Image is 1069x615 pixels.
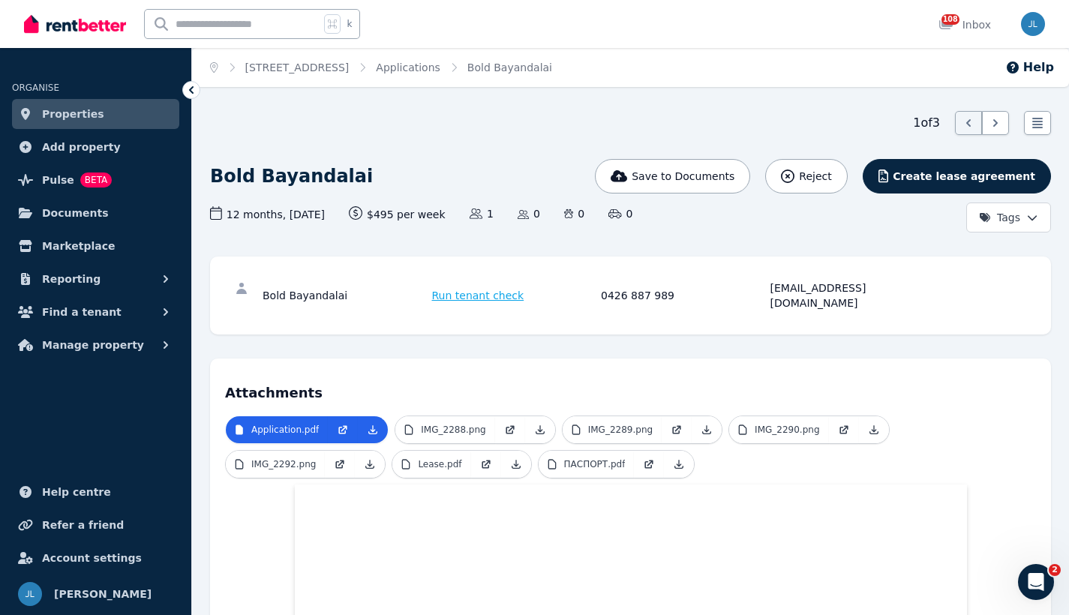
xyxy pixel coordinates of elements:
[799,169,831,184] span: Reject
[12,99,179,129] a: Properties
[376,61,440,73] a: Applications
[471,451,501,478] a: Open in new Tab
[12,330,179,360] button: Manage property
[192,48,570,87] nav: Breadcrumb
[251,424,319,436] p: Application.pdf
[210,206,325,222] span: 12 months , [DATE]
[564,206,584,221] span: 0
[662,416,692,443] a: Open in new Tab
[392,451,470,478] a: Lease.pdf
[349,206,446,222] span: $495 per week
[770,280,935,310] div: [EMAIL_ADDRESS][DOMAIN_NAME]
[263,280,428,310] div: Bold Bayandalai
[42,105,104,123] span: Properties
[421,424,485,436] p: IMG_2288.png
[729,416,828,443] a: IMG_2290.png
[12,264,179,294] button: Reporting
[595,159,751,193] button: Save to Documents
[355,451,385,478] a: Download Attachment
[328,416,358,443] a: Open in new Tab
[42,483,111,501] span: Help centre
[470,206,494,221] span: 1
[225,373,1036,403] h4: Attachments
[893,169,1035,184] span: Create lease agreement
[42,237,115,255] span: Marketplace
[467,60,552,75] span: Bold Bayandalai
[226,416,328,443] a: Application.pdf
[210,164,373,188] h1: Bold Bayandalai
[634,451,664,478] a: Open in new Tab
[495,416,525,443] a: Open in new Tab
[664,451,694,478] a: Download Attachment
[12,543,179,573] a: Account settings
[12,132,179,162] a: Add property
[501,451,531,478] a: Download Attachment
[632,169,734,184] span: Save to Documents
[432,288,524,303] span: Run tenant check
[42,171,74,189] span: Pulse
[588,424,653,436] p: IMG_2289.png
[1021,12,1045,36] img: Joanne Lau
[12,82,59,93] span: ORGANISE
[1049,564,1061,576] span: 2
[608,206,632,221] span: 0
[42,549,142,567] span: Account settings
[42,303,122,321] span: Find a tenant
[518,206,540,221] span: 0
[692,416,722,443] a: Download Attachment
[601,280,766,310] div: 0426 887 989
[12,477,179,507] a: Help centre
[941,14,959,25] span: 108
[54,585,152,603] span: [PERSON_NAME]
[42,138,121,156] span: Add property
[245,61,350,73] a: [STREET_ADDRESS]
[525,416,555,443] a: Download Attachment
[539,451,635,478] a: ПАСПОРТ.pdf
[765,159,847,193] button: Reject
[12,297,179,327] button: Find a tenant
[395,416,494,443] a: IMG_2288.png
[564,458,626,470] p: ПАСПОРТ.pdf
[1018,564,1054,600] iframe: Intercom live chat
[347,18,352,30] span: k
[12,231,179,261] a: Marketplace
[42,204,109,222] span: Documents
[24,13,126,35] img: RentBetter
[1005,58,1054,76] button: Help
[563,416,662,443] a: IMG_2289.png
[12,165,179,195] a: PulseBETA
[358,416,388,443] a: Download Attachment
[80,172,112,187] span: BETA
[42,516,124,534] span: Refer a friend
[829,416,859,443] a: Open in new Tab
[12,198,179,228] a: Documents
[938,17,991,32] div: Inbox
[418,458,461,470] p: Lease.pdf
[325,451,355,478] a: Open in new Tab
[251,458,316,470] p: IMG_2292.png
[12,510,179,540] a: Refer a friend
[859,416,889,443] a: Download Attachment
[42,336,144,354] span: Manage property
[863,159,1051,193] button: Create lease agreement
[755,424,819,436] p: IMG_2290.png
[226,451,325,478] a: IMG_2292.png
[979,210,1020,225] span: Tags
[913,114,940,132] span: 1 of 3
[42,270,101,288] span: Reporting
[966,202,1051,232] button: Tags
[18,582,42,606] img: Joanne Lau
